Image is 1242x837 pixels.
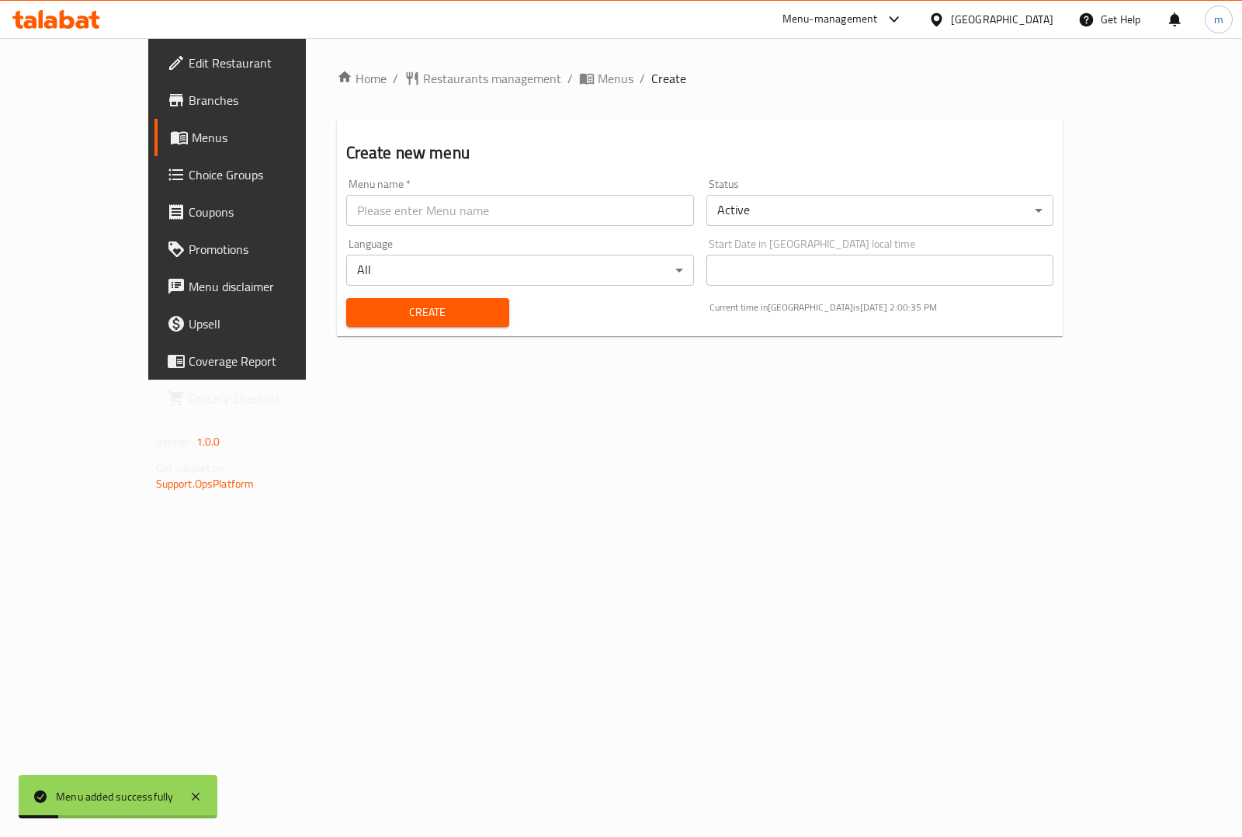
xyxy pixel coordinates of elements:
[393,69,398,88] li: /
[346,141,1054,165] h2: Create new menu
[640,69,645,88] li: /
[706,195,1054,226] div: Active
[782,10,878,29] div: Menu-management
[346,298,509,327] button: Create
[189,165,343,184] span: Choice Groups
[189,91,343,109] span: Branches
[189,54,343,72] span: Edit Restaurant
[189,314,343,333] span: Upsell
[598,69,633,88] span: Menus
[423,69,561,88] span: Restaurants management
[346,195,694,226] input: Please enter Menu name
[154,156,356,193] a: Choice Groups
[154,268,356,305] a: Menu disclaimer
[189,277,343,296] span: Menu disclaimer
[156,432,194,452] span: Version:
[189,240,343,259] span: Promotions
[154,82,356,119] a: Branches
[189,389,343,408] span: Grocery Checklist
[651,69,686,88] span: Create
[951,11,1053,28] div: [GEOGRAPHIC_DATA]
[154,231,356,268] a: Promotions
[196,432,220,452] span: 1.0.0
[154,305,356,342] a: Upsell
[709,300,1054,314] p: Current time in [GEOGRAPHIC_DATA] is [DATE] 2:00:35 PM
[56,788,174,805] div: Menu added successfully
[1214,11,1223,28] span: m
[156,458,227,478] span: Get support on:
[359,303,497,322] span: Create
[404,69,561,88] a: Restaurants management
[337,69,1063,88] nav: breadcrumb
[189,203,343,221] span: Coupons
[346,255,694,286] div: All
[154,342,356,380] a: Coverage Report
[579,69,633,88] a: Menus
[154,380,356,417] a: Grocery Checklist
[567,69,573,88] li: /
[189,352,343,370] span: Coverage Report
[154,44,356,82] a: Edit Restaurant
[192,128,343,147] span: Menus
[337,69,387,88] a: Home
[156,474,255,494] a: Support.OpsPlatform
[154,119,356,156] a: Menus
[154,193,356,231] a: Coupons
